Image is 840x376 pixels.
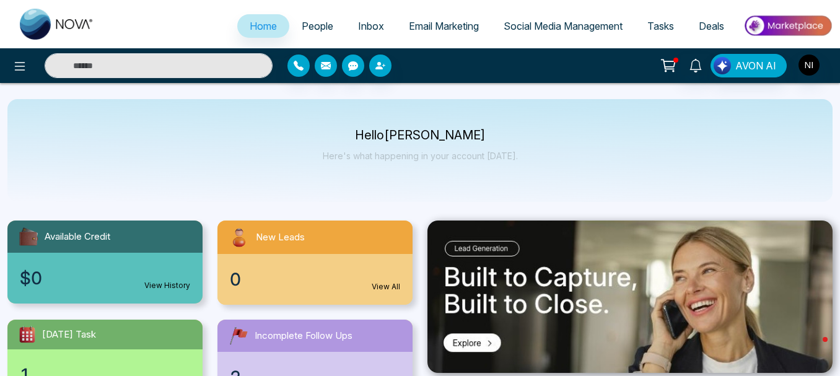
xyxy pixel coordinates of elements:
p: Hello [PERSON_NAME] [323,130,518,141]
iframe: Intercom live chat [798,334,828,364]
span: Deals [699,20,724,32]
img: Nova CRM Logo [20,9,94,40]
button: AVON AI [711,54,787,77]
img: newLeads.svg [227,225,251,249]
a: Inbox [346,14,396,38]
span: Email Marketing [409,20,479,32]
img: Market-place.gif [743,12,833,40]
span: AVON AI [735,58,776,73]
span: Social Media Management [504,20,623,32]
a: Home [237,14,289,38]
a: View All [372,281,400,292]
span: Inbox [358,20,384,32]
span: $0 [20,265,42,291]
a: Email Marketing [396,14,491,38]
a: Tasks [635,14,686,38]
a: Social Media Management [491,14,635,38]
p: Here's what happening in your account [DATE]. [323,151,518,161]
a: View History [144,280,190,291]
img: User Avatar [798,55,820,76]
img: followUps.svg [227,325,250,347]
img: . [427,221,833,373]
img: Lead Flow [714,57,731,74]
img: todayTask.svg [17,325,37,344]
a: New Leads0View All [210,221,420,305]
span: Available Credit [45,230,110,244]
span: Incomplete Follow Ups [255,329,352,343]
span: New Leads [256,230,305,245]
span: [DATE] Task [42,328,96,342]
span: Tasks [647,20,674,32]
span: 0 [230,266,241,292]
span: Home [250,20,277,32]
span: People [302,20,333,32]
a: Deals [686,14,737,38]
a: People [289,14,346,38]
img: availableCredit.svg [17,225,40,248]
